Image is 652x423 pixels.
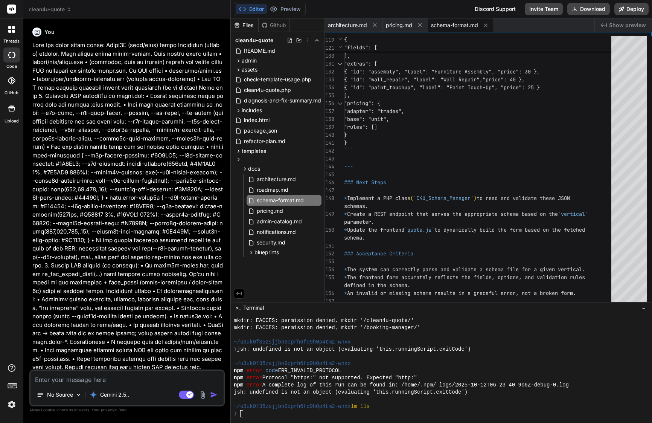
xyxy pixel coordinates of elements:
[325,147,334,155] div: 142
[325,139,334,147] div: 141
[256,185,289,194] span: roadmap.md
[567,3,610,15] button: Download
[344,84,483,91] span: { "id": "paint_touchup", "label": "Paint Touch
[247,374,262,382] span: error
[344,124,377,130] span: "rules": []
[198,391,207,399] img: attachment
[404,226,434,233] span: `quote.js`
[328,21,367,29] span: architecture.md
[525,3,563,15] button: Invite Team
[483,68,540,75] span: ly", "price": 30 },
[325,210,334,218] div: 149
[278,367,341,374] span: ERR_INVALID_PROTOCOL
[344,68,483,75] span: { "id": "assembly", "label": "Furniture Assemb
[325,186,334,194] div: 147
[242,57,257,64] span: admin
[344,139,347,146] span: }
[44,28,55,36] h6: You
[344,100,380,107] span: "pricing": {
[344,60,377,67] span: "extras": [
[5,90,18,96] label: GitHub
[234,367,243,374] span: npm
[325,107,334,115] div: 137
[242,107,262,114] span: includes
[243,116,270,125] span: index.html
[344,234,365,241] span: schema.
[325,266,334,273] div: 154
[325,155,334,163] div: 143
[247,382,262,389] span: error
[265,367,278,374] span: code
[5,118,19,124] label: Upload
[243,96,322,105] span: diagnosis-and-fix-summary.md
[344,108,404,115] span: "adapter": "trades",
[235,304,241,312] span: >_
[344,147,353,154] span: ```
[325,115,334,123] div: 138
[6,63,17,70] label: code
[234,389,468,396] span: jsh: undefined is not an object (evaluating 'this.runningScript.exitCode')
[234,382,243,389] span: npm
[582,226,585,233] span: d
[256,228,297,237] span: notifications.md
[262,374,417,382] span: Protocol "https:" not supported. Expected "http:"
[386,21,412,29] span: pricing.md
[483,76,525,83] span: "price": 40 },
[325,123,334,131] div: 139
[248,165,260,173] span: docs
[344,203,368,209] span: schemas.
[243,86,292,95] span: clean4u-quote.php
[256,175,297,184] span: architecture.md
[410,195,413,202] span: (
[254,249,279,256] span: blueprints
[325,179,334,186] div: 146
[325,68,334,76] div: 132
[242,66,257,73] span: assets
[325,99,334,107] div: 136
[344,131,347,138] span: }
[234,346,237,353] span: ❯
[325,289,334,297] div: 156
[256,196,305,205] span: schema-format.md
[262,382,569,389] span: A complete log of this run can be found in: /home/.npm/_logs/2025-10-12T06_23_40_906Z-debug-0.log
[325,273,334,281] div: 155
[413,195,474,202] span: `C4U_Schema_Manager`
[325,258,334,266] div: 153
[243,304,264,312] span: Terminal
[256,206,284,215] span: pricing.md
[247,367,262,374] span: error
[256,238,286,247] span: security.md
[237,346,471,353] span: jsh: undefined is not an object (evaluating 'this.runningScript.exitCode')
[325,52,334,60] div: 130
[325,84,334,92] div: 134
[640,302,647,314] button: −
[335,99,345,107] div: Click to collapse the range.
[256,217,303,226] span: admin-catalog.md
[431,21,478,29] span: schema-format.md
[492,211,558,217] span: te schema based on the
[558,211,588,217] span: `vertical`
[267,4,304,14] button: Preview
[325,44,334,52] span: 121
[47,391,73,399] p: No Source
[347,266,492,273] span: The system can correctly parse and validate a sc
[234,339,351,346] span: ~/u3uk0f35zsjjbn9cprh6fq9h0p4tm2-wnxx
[344,44,377,51] span: "fields": [
[325,36,334,44] span: 119
[492,274,585,281] span: , options, and validation rules
[75,392,82,398] img: Pick Models
[344,218,374,225] span: parameter.
[474,195,477,202] span: )
[344,250,413,257] span: ### Acceptance Criteria
[344,179,386,186] span: ### Next Steps
[100,391,129,399] p: Gemini 2.5..
[231,21,258,29] div: Files
[434,226,582,233] span: to dynamically build the form based on the fetche
[234,317,414,324] span: mkdir: EACCES: permission denied, mkdir '/clean4u-quote/'
[234,374,243,382] span: npm
[347,195,410,202] span: Implement a PHP class
[347,274,492,281] span: The frontend form accurately reflects the fields
[492,266,585,273] span: hema file for a given vertical.
[325,92,334,99] div: 135
[325,76,334,84] div: 133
